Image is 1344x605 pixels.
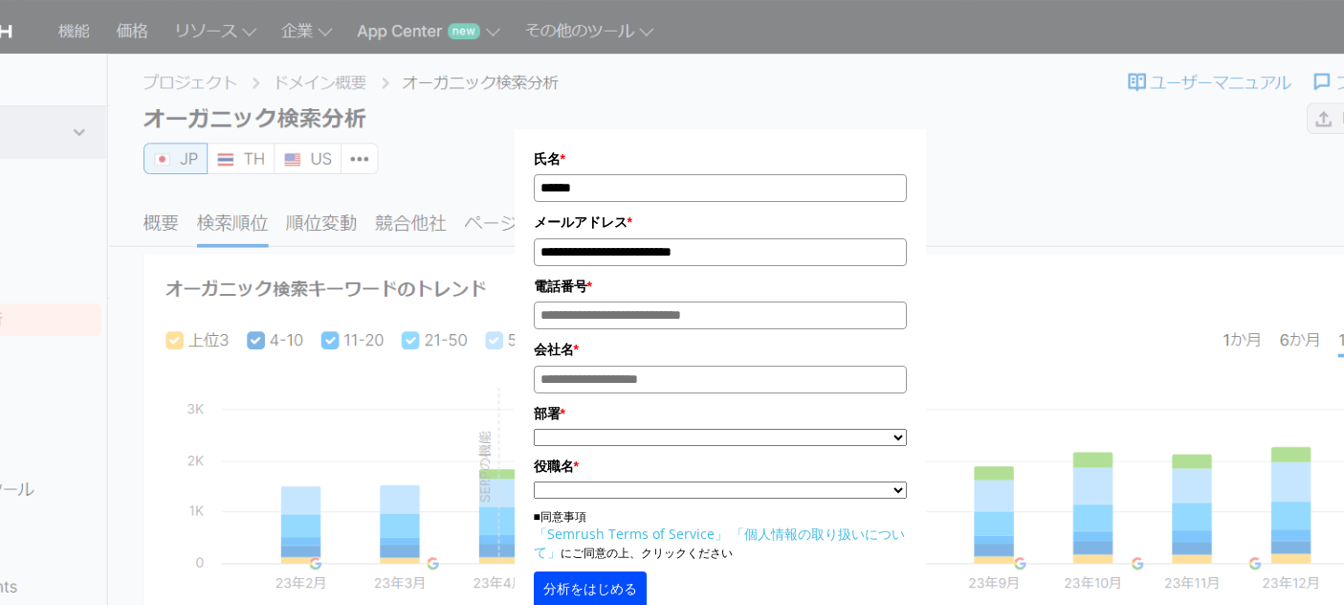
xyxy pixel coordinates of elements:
[534,148,907,169] label: 氏名
[534,456,907,477] label: 役職名
[534,276,907,297] label: 電話番号
[534,339,907,360] label: 会社名
[534,403,907,424] label: 部署
[534,508,907,562] p: ■同意事項 にご同意の上、クリックください
[534,525,905,561] a: 「個人情報の取り扱いについて」
[534,525,728,543] a: 「Semrush Terms of Service」
[534,212,907,233] label: メールアドレス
